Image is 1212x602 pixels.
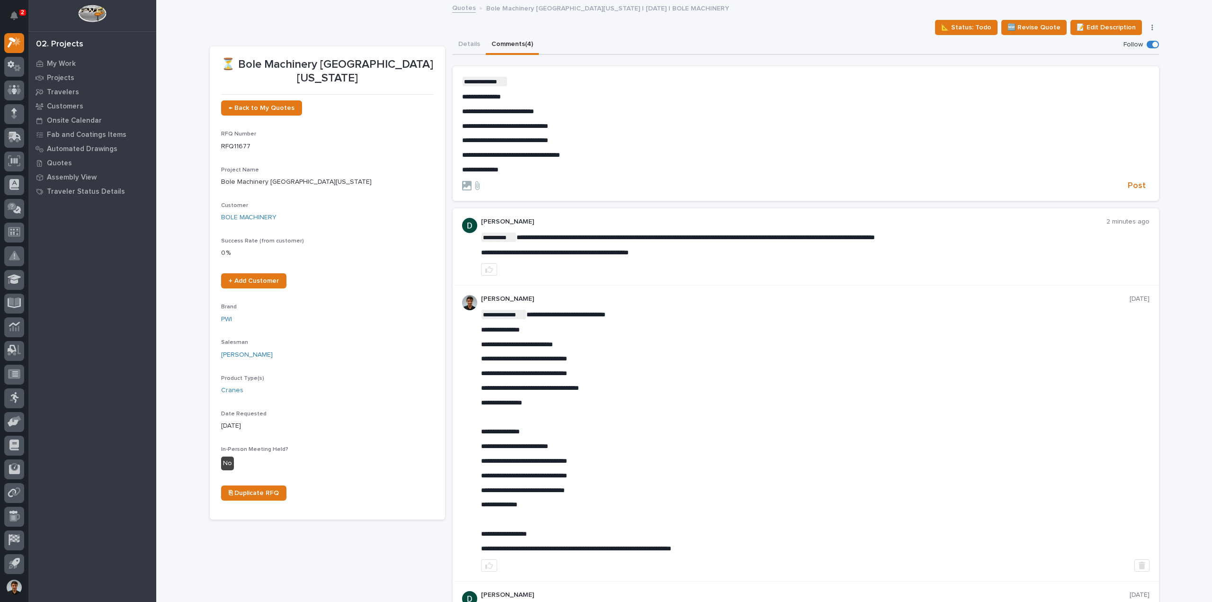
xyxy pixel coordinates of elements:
p: Bole Machinery [GEOGRAPHIC_DATA][US_STATE] [221,177,434,187]
p: My Work [47,60,76,68]
span: Product Type(s) [221,376,264,381]
span: Brand [221,304,237,310]
a: + Add Customer [221,273,286,288]
p: [DATE] [221,421,434,431]
a: Assembly View [28,170,156,184]
a: Quotes [28,156,156,170]
button: Delete post [1134,559,1150,572]
p: Quotes [47,159,72,168]
p: Assembly View [47,173,97,182]
a: Travelers [28,85,156,99]
button: Comments (4) [486,35,539,55]
a: My Work [28,56,156,71]
a: Customers [28,99,156,113]
a: BOLE MACHINERY [221,213,276,223]
p: Automated Drawings [47,145,117,153]
p: [DATE] [1130,591,1150,599]
a: ⎘ Duplicate RFQ [221,485,286,501]
a: Cranes [221,386,243,395]
span: Success Rate (from customer) [221,238,304,244]
p: Bole Machinery [GEOGRAPHIC_DATA][US_STATE] | [DATE] | BOLE MACHINERY [486,2,729,13]
p: Traveler Status Details [47,188,125,196]
p: Travelers [47,88,79,97]
p: [PERSON_NAME] [481,218,1106,226]
p: 0 % [221,248,434,258]
span: In-Person Meeting Held? [221,447,288,452]
button: 📐 Status: Todo [935,20,998,35]
a: Quotes [452,2,476,13]
a: ← Back to My Quotes [221,100,302,116]
p: Fab and Coatings Items [47,131,126,139]
span: 🆕 Revise Quote [1007,22,1060,33]
span: ⎘ Duplicate RFQ [229,490,279,496]
a: PWI [221,314,232,324]
span: Date Requested [221,411,267,417]
img: AOh14Gjx62Rlbesu-yIIyH4c_jqdfkUZL5_Os84z4H1p=s96-c [462,295,477,310]
button: Details [453,35,486,55]
p: 2 [21,9,24,16]
a: Traveler Status Details [28,184,156,198]
button: like this post [481,559,497,572]
button: 🆕 Revise Quote [1001,20,1067,35]
button: 📝 Edit Description [1070,20,1142,35]
a: [PERSON_NAME] [221,350,273,360]
p: Customers [47,102,83,111]
button: users-avatar [4,577,24,597]
div: Notifications2 [12,11,24,27]
p: [PERSON_NAME] [481,295,1130,303]
span: + Add Customer [229,278,279,284]
p: [PERSON_NAME] [481,591,1130,599]
p: Onsite Calendar [47,117,102,125]
span: Salesman [221,340,248,345]
a: Projects [28,71,156,85]
div: No [221,457,234,470]
img: ACg8ocJgdhFn4UJomsYM_ouCmoNuTXbjHW0N3LU2ED0DpQ4pt1V6hA=s96-c [462,218,477,233]
a: Automated Drawings [28,142,156,156]
button: Post [1124,180,1150,191]
a: Onsite Calendar [28,113,156,127]
span: Customer [221,203,248,208]
p: ⏳ Bole Machinery [GEOGRAPHIC_DATA][US_STATE] [221,58,434,85]
a: Fab and Coatings Items [28,127,156,142]
img: Workspace Logo [78,5,106,22]
span: Project Name [221,167,259,173]
span: RFQ Number [221,131,256,137]
button: like this post [481,263,497,276]
span: 📐 Status: Todo [941,22,991,33]
span: Post [1128,180,1146,191]
span: ← Back to My Quotes [229,105,294,111]
span: 📝 Edit Description [1077,22,1136,33]
button: Notifications [4,6,24,26]
p: 2 minutes ago [1106,218,1150,226]
p: Follow [1123,41,1143,49]
p: RFQ11677 [221,142,434,152]
p: [DATE] [1130,295,1150,303]
p: Projects [47,74,74,82]
div: 02. Projects [36,39,83,50]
